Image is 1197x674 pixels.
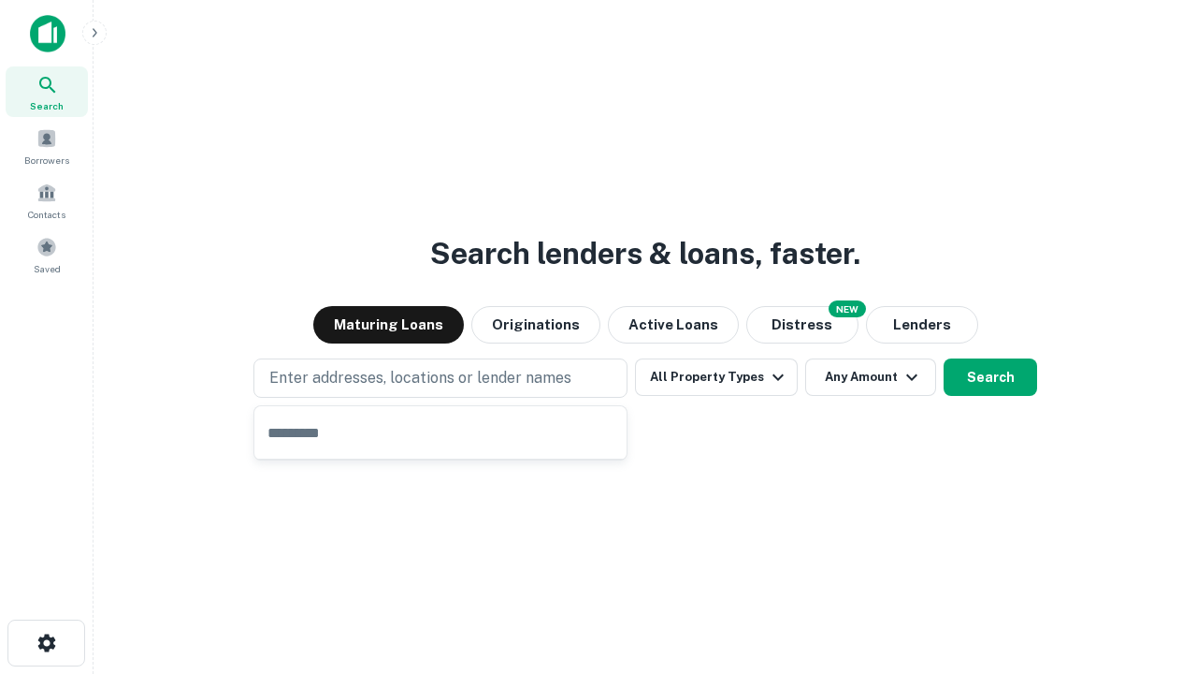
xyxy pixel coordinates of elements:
span: Borrowers [24,153,69,168]
div: NEW [829,300,866,317]
span: Search [30,98,64,113]
button: Maturing Loans [313,306,464,344]
button: Originations [471,306,600,344]
button: Search distressed loans with lien and other non-mortgage details. [746,306,858,344]
a: Search [6,66,88,117]
button: All Property Types [635,359,798,396]
button: Search [944,359,1037,396]
p: Enter addresses, locations or lender names [269,367,571,389]
a: Contacts [6,175,88,226]
span: Contacts [28,207,65,222]
button: Any Amount [805,359,936,396]
button: Active Loans [608,306,739,344]
a: Borrowers [6,121,88,171]
a: Saved [6,229,88,280]
h3: Search lenders & loans, faster. [430,231,860,276]
iframe: Chat Widget [1103,524,1197,614]
img: capitalize-icon.png [30,15,65,52]
span: Saved [34,261,61,276]
button: Lenders [866,306,978,344]
button: Enter addresses, locations or lender names [253,359,627,398]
